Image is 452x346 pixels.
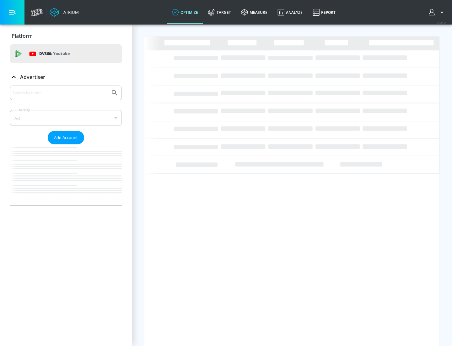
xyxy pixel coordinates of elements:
a: Target [203,1,236,24]
nav: list of Advertiser [10,144,122,205]
a: optimize [167,1,203,24]
p: DV360: [39,50,70,57]
label: Sort By [18,108,31,112]
div: DV360: Youtube [10,44,122,63]
div: A-Z [10,110,122,126]
div: Advertiser [10,86,122,205]
a: Analyze [272,1,308,24]
div: Atrium [61,9,79,15]
p: Advertiser [20,74,45,81]
div: Platform [10,27,122,45]
input: Search by name [13,89,108,97]
a: Atrium [50,8,79,17]
a: measure [236,1,272,24]
span: Add Account [54,134,78,141]
a: Report [308,1,341,24]
p: Platform [12,32,33,39]
button: Add Account [48,131,84,144]
div: Advertiser [10,68,122,86]
p: Youtube [53,50,70,57]
span: v 4.24.0 [437,21,446,24]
